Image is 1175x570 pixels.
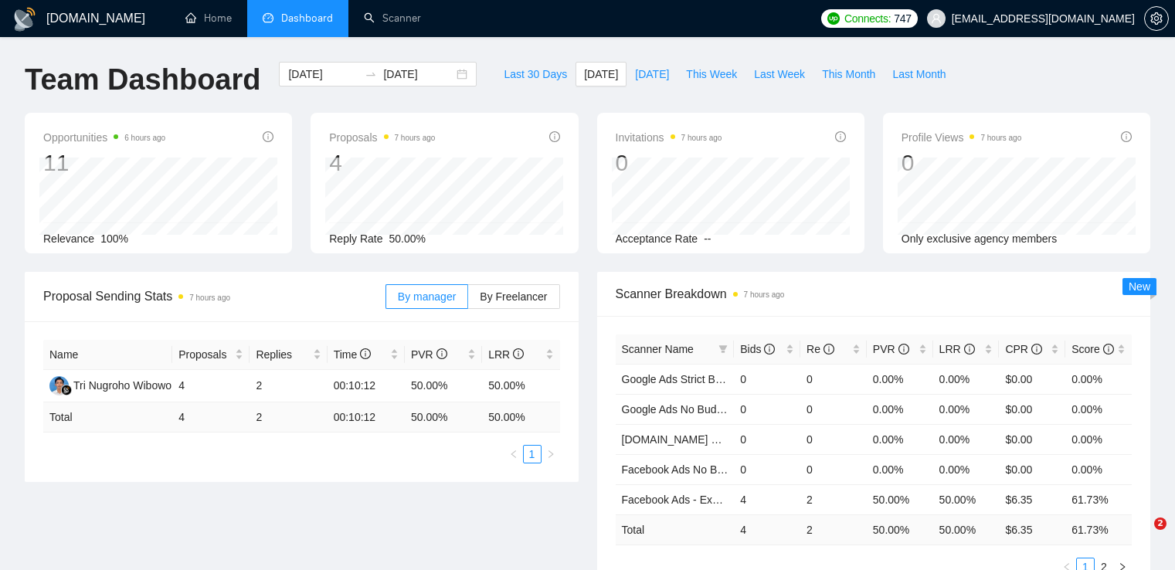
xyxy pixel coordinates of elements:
td: 50.00% [867,484,933,514]
div: 4 [329,148,435,178]
td: 2 [250,402,327,433]
a: Facebook Ads No Budget [622,463,745,476]
td: 50.00% [405,370,482,402]
span: PVR [873,343,909,355]
span: info-circle [263,131,273,142]
img: logo [12,7,37,32]
span: LRR [939,343,975,355]
span: info-circle [436,348,447,359]
span: Proposal Sending Stats [43,287,385,306]
td: 4 [172,370,250,402]
td: 61.73 % [1065,514,1132,545]
span: info-circle [764,344,775,355]
td: 0.00% [933,424,1000,454]
td: 50.00% [482,370,559,402]
th: Name [43,340,172,370]
td: $0.00 [999,454,1065,484]
span: filter [715,338,731,361]
td: Total [616,514,735,545]
span: info-circle [360,348,371,359]
span: info-circle [964,344,975,355]
td: 00:10:12 [328,370,405,402]
td: 0.00% [867,364,933,394]
span: left [509,450,518,459]
td: 0.00% [933,454,1000,484]
span: Profile Views [902,128,1022,147]
td: $0.00 [999,364,1065,394]
td: 00:10:12 [328,402,405,433]
button: Last Week [745,62,813,87]
span: Invitations [616,128,722,147]
td: 4 [734,484,800,514]
span: Relevance [43,232,94,245]
time: 7 hours ago [980,134,1021,142]
li: Previous Page [504,445,523,463]
span: Proposals [178,346,232,363]
span: Reply Rate [329,232,382,245]
div: Tri Nugroho Wibowo [73,377,171,394]
td: $0.00 [999,394,1065,424]
button: right [542,445,560,463]
li: 1 [523,445,542,463]
span: 100% [100,232,128,245]
button: This Month [813,62,884,87]
td: 50.00 % [867,514,933,545]
span: -- [704,232,711,245]
input: Start date [288,66,358,83]
time: 6 hours ago [124,134,165,142]
span: Dashboard [281,12,333,25]
span: Last Week [754,66,805,83]
th: Proposals [172,340,250,370]
div: 0 [616,148,722,178]
td: 50.00 % [933,514,1000,545]
td: 50.00 % [405,402,482,433]
span: info-circle [549,131,560,142]
span: [DATE] [584,66,618,83]
td: 0.00% [867,454,933,484]
span: swap-right [365,68,377,80]
td: 0 [734,364,800,394]
th: Replies [250,340,327,370]
td: 50.00 % [482,402,559,433]
span: Time [334,348,371,361]
iframe: Intercom live chat [1122,517,1160,555]
button: Last 30 Days [495,62,576,87]
button: [DATE] [576,62,627,87]
td: 0 [800,424,867,454]
a: 1 [524,446,541,463]
a: setting [1144,12,1169,25]
span: filter [718,344,728,354]
a: Facebook Ads - Exact Phrasing [622,494,773,506]
a: searchScanner [364,12,421,25]
span: Last Month [892,66,946,83]
td: 0 [734,454,800,484]
span: Proposals [329,128,435,147]
span: Re [807,343,834,355]
span: dashboard [263,12,273,23]
span: info-circle [1121,131,1132,142]
span: info-circle [824,344,834,355]
a: Google Ads Strict Budget [622,373,742,385]
time: 7 hours ago [189,293,230,302]
td: 2 [800,514,867,545]
button: left [504,445,523,463]
input: End date [383,66,453,83]
span: info-circle [898,344,909,355]
span: info-circle [1031,344,1042,355]
td: 0.00% [867,424,933,454]
a: [DOMAIN_NAME] & other tools - [PERSON_NAME] [622,433,871,446]
span: Only exclusive agency members [902,232,1058,245]
img: gigradar-bm.png [61,385,72,395]
td: 0 [734,424,800,454]
button: This Week [677,62,745,87]
span: By Freelancer [480,290,547,303]
td: 0 [800,454,867,484]
td: 50.00% [933,484,1000,514]
time: 7 hours ago [744,290,785,299]
td: 0.00% [867,394,933,424]
span: Bids [740,343,775,355]
td: 0 [800,394,867,424]
div: 11 [43,148,165,178]
td: $ 6.35 [999,514,1065,545]
span: right [546,450,555,459]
